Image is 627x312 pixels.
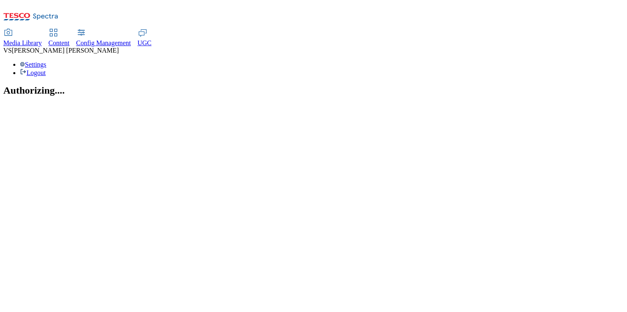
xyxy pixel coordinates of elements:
[138,29,152,47] a: UGC
[49,39,70,46] span: Content
[20,61,46,68] a: Settings
[12,47,119,54] span: [PERSON_NAME] [PERSON_NAME]
[76,29,131,47] a: Config Management
[138,39,152,46] span: UGC
[49,29,70,47] a: Content
[3,47,12,54] span: VS
[20,69,46,76] a: Logout
[76,39,131,46] span: Config Management
[3,39,42,46] span: Media Library
[3,85,624,96] h2: Authorizing....
[3,29,42,47] a: Media Library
